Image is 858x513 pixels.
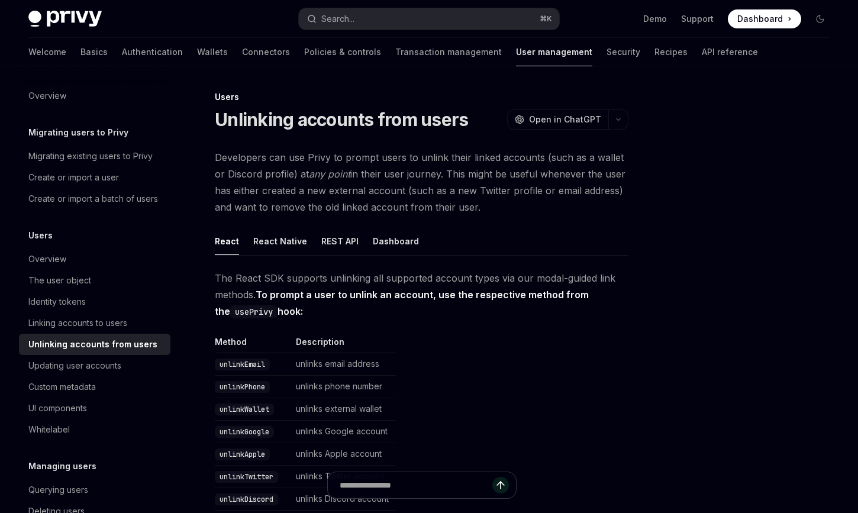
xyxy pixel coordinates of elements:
[19,167,170,188] a: Create or import a user
[291,421,396,443] td: unlinks Google account
[19,291,170,312] a: Identity tokens
[215,149,628,215] span: Developers can use Privy to prompt users to unlink their linked accounts (such as a wallet or Dis...
[395,38,502,66] a: Transaction management
[28,273,91,288] div: The user object
[737,13,783,25] span: Dashboard
[19,312,170,334] a: Linking accounts to users
[291,336,396,353] th: Description
[19,146,170,167] a: Migrating existing users to Privy
[215,91,628,103] div: Users
[607,38,640,66] a: Security
[28,89,66,103] div: Overview
[215,289,589,317] strong: To prompt a user to unlink an account, use the respective method from the hook:
[643,13,667,25] a: Demo
[19,419,170,440] a: Whitelabel
[19,355,170,376] a: Updating user accounts
[28,125,128,140] h5: Migrating users to Privy
[28,337,157,351] div: Unlinking accounts from users
[122,38,183,66] a: Authentication
[215,270,628,320] span: The React SDK supports unlinking all supported account types via our modal-guided link methods.
[529,114,601,125] span: Open in ChatGPT
[80,38,108,66] a: Basics
[230,305,278,318] code: usePrivy
[19,85,170,107] a: Overview
[507,109,608,130] button: Open in ChatGPT
[19,188,170,209] a: Create or import a batch of users
[28,11,102,27] img: dark logo
[304,38,381,66] a: Policies & controls
[309,168,350,180] em: any point
[321,12,354,26] div: Search...
[215,359,270,370] code: unlinkEmail
[654,38,688,66] a: Recipes
[19,334,170,355] a: Unlinking accounts from users
[215,227,239,255] button: React
[215,336,291,353] th: Method
[299,8,560,30] button: Search...⌘K
[291,398,396,421] td: unlinks external wallet
[811,9,830,28] button: Toggle dark mode
[28,228,53,243] h5: Users
[291,466,396,488] td: unlinks Twitter account
[19,249,170,270] a: Overview
[291,443,396,466] td: unlinks Apple account
[28,170,119,185] div: Create or import a user
[242,38,290,66] a: Connectors
[215,404,274,415] code: unlinkWallet
[253,227,307,255] button: React Native
[19,376,170,398] a: Custom metadata
[19,479,170,501] a: Querying users
[28,459,96,473] h5: Managing users
[215,109,468,130] h1: Unlinking accounts from users
[28,401,87,415] div: UI components
[28,422,70,437] div: Whitelabel
[28,316,127,330] div: Linking accounts to users
[19,398,170,419] a: UI components
[215,426,274,438] code: unlinkGoogle
[681,13,714,25] a: Support
[28,38,66,66] a: Welcome
[728,9,801,28] a: Dashboard
[28,149,153,163] div: Migrating existing users to Privy
[19,270,170,291] a: The user object
[28,359,121,373] div: Updating user accounts
[373,227,419,255] button: Dashboard
[28,192,158,206] div: Create or import a batch of users
[516,38,592,66] a: User management
[291,376,396,398] td: unlinks phone number
[492,477,509,493] button: Send message
[321,227,359,255] button: REST API
[28,380,96,394] div: Custom metadata
[291,353,396,376] td: unlinks email address
[215,449,270,460] code: unlinkApple
[28,483,88,497] div: Querying users
[28,295,86,309] div: Identity tokens
[702,38,758,66] a: API reference
[197,38,228,66] a: Wallets
[215,381,270,393] code: unlinkPhone
[540,14,552,24] span: ⌘ K
[28,252,66,266] div: Overview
